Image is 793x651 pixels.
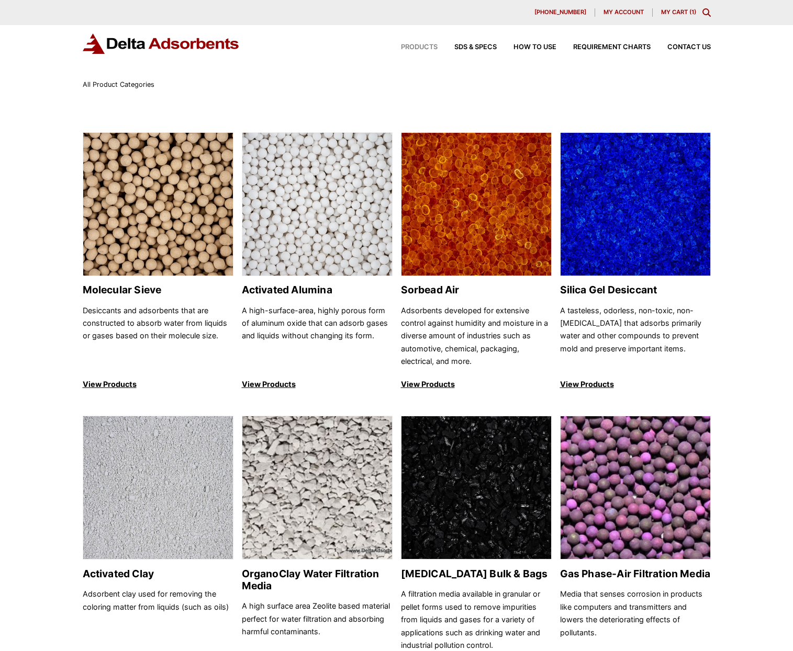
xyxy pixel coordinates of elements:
[401,416,551,560] img: Activated Carbon Bulk & Bags
[401,568,552,580] h2: [MEDICAL_DATA] Bulk & Bags
[401,284,552,296] h2: Sorbead Air
[83,33,240,54] img: Delta Adsorbents
[242,132,393,391] a: Activated Alumina Activated Alumina A high-surface-area, highly porous form of aluminum oxide tha...
[83,568,233,580] h2: Activated Clay
[526,8,595,17] a: [PHONE_NUMBER]
[384,44,438,51] a: Products
[83,416,233,560] img: Activated Clay
[242,133,392,277] img: Activated Alumina
[702,8,711,17] div: Toggle Modal Content
[83,304,233,368] p: Desiccants and adsorbents that are constructed to absorb water from liquids or gases based on the...
[401,44,438,51] span: Products
[560,304,711,368] p: A tasteless, odorless, non-toxic, non-[MEDICAL_DATA] that adsorbs primarily water and other compo...
[83,378,233,391] p: View Products
[661,8,696,16] a: My Cart (1)
[560,378,711,391] p: View Products
[401,132,552,391] a: Sorbead Air Sorbead Air Adsorbents developed for extensive control against humidity and moisture ...
[83,284,233,296] h2: Molecular Sieve
[83,132,233,391] a: Molecular Sieve Molecular Sieve Desiccants and adsorbents that are constructed to absorb water fr...
[83,133,233,277] img: Molecular Sieve
[242,568,393,592] h2: OrganoClay Water Filtration Media
[560,568,711,580] h2: Gas Phase-Air Filtration Media
[573,44,651,51] span: Requirement Charts
[242,416,392,560] img: OrganoClay Water Filtration Media
[561,133,710,277] img: Silica Gel Desiccant
[556,44,651,51] a: Requirement Charts
[242,378,393,391] p: View Products
[401,378,552,391] p: View Products
[560,132,711,391] a: Silica Gel Desiccant Silica Gel Desiccant A tasteless, odorless, non-toxic, non-[MEDICAL_DATA] th...
[513,44,556,51] span: How to Use
[691,8,694,16] span: 1
[497,44,556,51] a: How to Use
[651,44,711,51] a: Contact Us
[83,81,154,88] span: All Product Categories
[401,304,552,368] p: Adsorbents developed for extensive control against humidity and moisture in a diverse amount of i...
[667,44,711,51] span: Contact Us
[560,284,711,296] h2: Silica Gel Desiccant
[242,284,393,296] h2: Activated Alumina
[561,416,710,560] img: Gas Phase-Air Filtration Media
[454,44,497,51] span: SDS & SPECS
[242,304,393,368] p: A high-surface-area, highly porous form of aluminum oxide that can adsorb gases and liquids witho...
[604,9,644,15] span: My account
[401,133,551,277] img: Sorbead Air
[534,9,586,15] span: [PHONE_NUMBER]
[595,8,653,17] a: My account
[438,44,497,51] a: SDS & SPECS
